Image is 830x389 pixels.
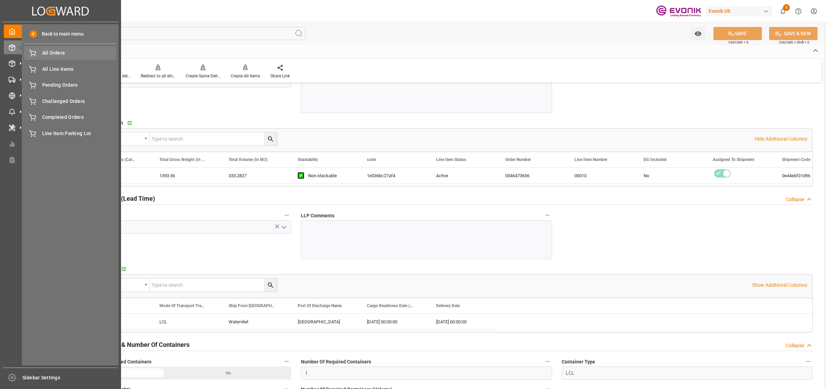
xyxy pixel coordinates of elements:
[706,4,775,18] button: Evonik US
[37,30,84,38] span: Back to main menu
[229,303,275,308] span: Ship From [GEOGRAPHIC_DATA]
[4,153,117,167] a: Transport Planner
[728,40,748,45] span: Ctrl/CMD + S
[24,94,116,108] a: Challenged Orders
[4,25,117,38] a: My Cockpit
[24,62,116,76] a: All Line Items
[791,3,806,19] button: Help Center
[282,211,291,220] button: Challenge Status
[270,73,290,79] div: Share Link
[159,157,206,162] span: Total Gross Weight (In KG)
[656,5,701,17] img: Evonik-brand-mark-Deep-Purple-RGB.jpeg_1700498283.jpeg
[505,157,531,162] span: Order Number
[359,168,428,183] div: 1e036bc27af4
[779,40,809,45] span: Ctrl/CMD + Shift + S
[566,168,635,183] div: 00010
[186,73,220,79] div: Create Same Delivery Date
[278,222,289,233] button: open menu
[755,135,807,143] p: Hide Additional Columns
[159,303,206,308] span: Mode Of Transport Translation
[24,111,116,124] a: Completed Orders
[151,314,220,330] div: LCL
[298,157,318,162] span: Stackablity
[22,374,118,381] span: Sidebar Settings
[220,314,289,330] div: Watervliet
[301,212,334,219] span: LLP Comments
[42,130,117,137] span: Line Item Parking Lot
[782,157,810,162] span: Shipment Code
[42,82,117,89] span: Pending Orders
[42,114,117,121] span: Completed Orders
[82,314,497,330] div: Press SPACE to select this row.
[436,157,466,162] span: Line Item Status
[804,357,813,366] button: Container Type
[282,357,291,366] button: Text Information Checked For Required Containers
[101,280,142,288] div: Equals
[151,168,220,183] div: 1393.56
[264,132,277,145] button: search button
[98,132,150,145] button: open menu
[24,126,116,140] a: Line Item Parking Lot
[752,282,807,289] p: Show Additional Columns
[229,157,268,162] span: Total Volume (In M3)
[298,303,342,308] span: Port Of Discharge Name
[644,157,666,162] span: DG Included
[24,78,116,92] a: Pending Orders
[644,168,696,184] div: No
[42,98,117,105] span: Challenged Orders
[574,157,607,162] span: Line Item Number
[543,211,552,220] button: LLP Comments
[562,358,595,366] span: Container Type
[783,4,790,11] span: 2
[101,134,142,142] div: Equals
[24,46,116,60] a: All Orders
[264,278,277,292] button: search button
[32,27,305,40] input: Search Fields
[775,3,791,19] button: show 2 new notifications
[141,73,175,79] div: Redirect to all shipments
[98,278,150,292] button: open menu
[166,367,291,380] div: No
[301,358,371,366] span: Number Of Required Containers
[706,6,772,16] div: Evonik US
[436,168,489,184] div: Active
[42,66,117,73] span: All Line Items
[436,303,460,308] span: Delivery Date
[220,168,289,183] div: 333.2827
[367,157,376,162] span: code
[42,49,117,57] span: All Orders
[308,168,350,184] div: Non-stackable
[359,314,428,330] div: [DATE] 00:00:00
[367,303,413,308] span: Cargo Readiness Date (Shipping Date)
[231,73,260,79] div: Create All Items
[769,27,818,40] button: SAVE & NEW
[150,278,277,292] input: Type to search
[289,314,359,330] div: [GEOGRAPHIC_DATA]
[786,196,804,203] div: Collapse
[786,342,804,349] div: Collapse
[428,314,497,330] div: [DATE] 00:00:00
[4,137,117,150] a: My Reports
[150,132,277,145] input: Type to search
[713,27,762,40] button: SAVE
[691,27,705,40] button: open menu
[543,357,552,366] button: Number Of Required Containers
[497,168,566,183] div: 0046473656
[713,157,754,162] span: Assigned To Shipment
